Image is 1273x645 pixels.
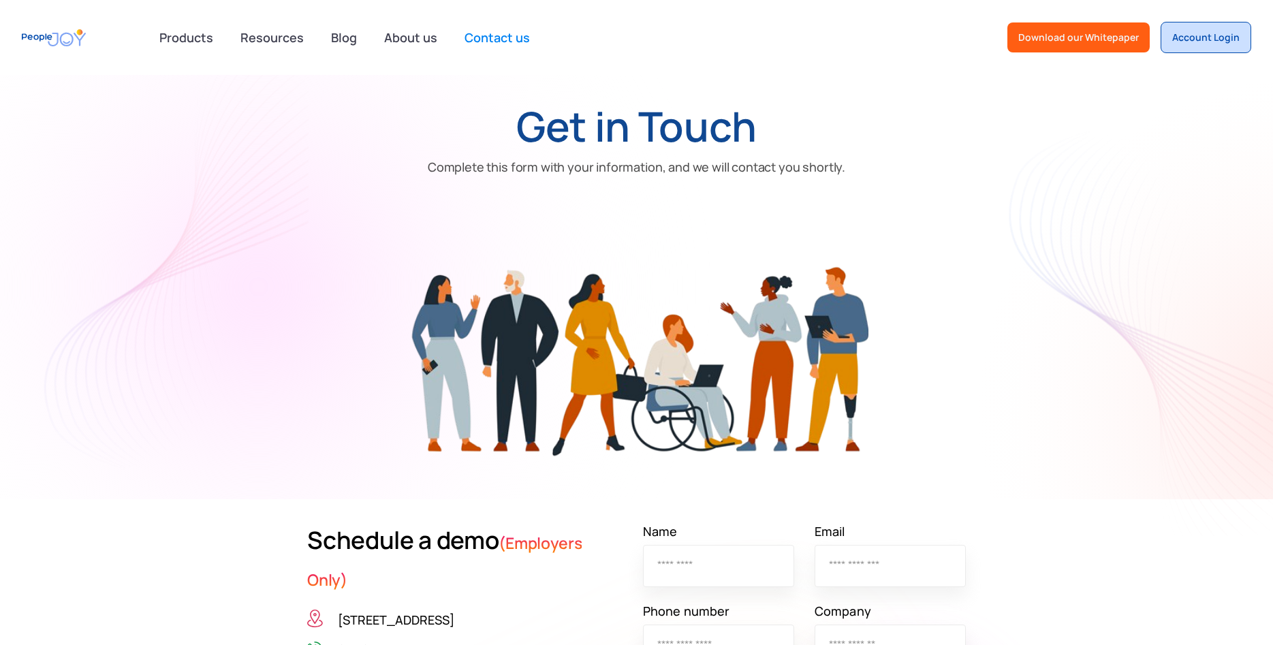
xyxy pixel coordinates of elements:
img: Icon [307,610,323,627]
h1: Get in Touch [516,102,757,150]
a: home [22,22,86,53]
label: Phone number [643,601,794,621]
div: Account Login [1172,31,1240,44]
a: Download our Whitepaper [1007,22,1150,52]
a: Blog [323,22,365,52]
span: Schedule a demo [307,523,499,556]
div: Download our Whitepaper [1018,31,1139,44]
div: Products [151,24,221,51]
a: About us [376,22,445,52]
label: Email [815,521,966,541]
img: texture [818,75,1273,536]
p: [STREET_ADDRESS] [338,610,454,630]
label: Company [815,601,966,621]
label: Name [643,521,794,541]
p: Complete this form with your information, and we will contact you shortly. [428,157,845,177]
a: Account Login [1161,22,1251,53]
a: Resources [232,22,312,52]
a: Contact us [456,22,538,52]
